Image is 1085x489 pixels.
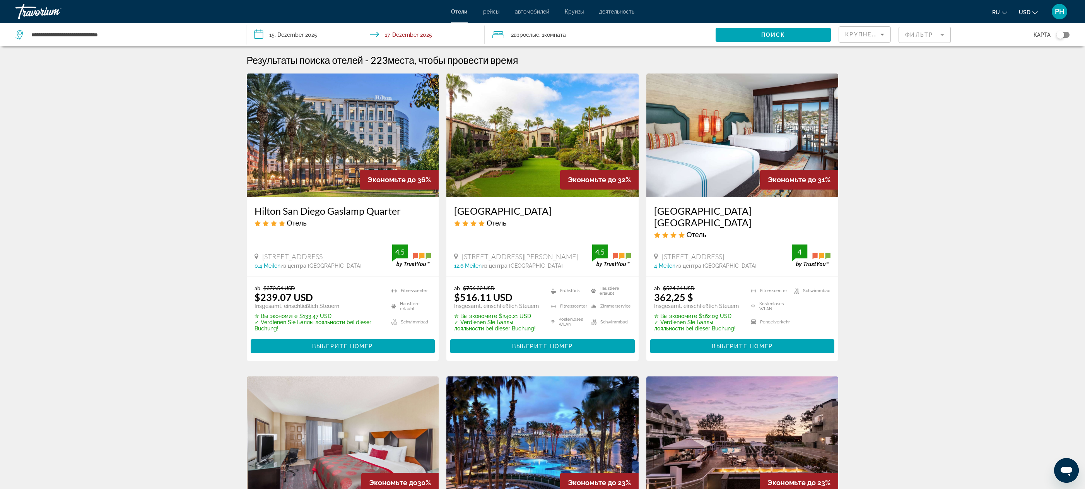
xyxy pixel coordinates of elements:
span: Экономьте до 36 [367,176,425,184]
a: Hilton San Diego Gaslamp Quarter [255,205,431,217]
ins: $516.11 USD [454,291,513,303]
span: ✮ Вы экономите [454,313,497,319]
div: 4.5 [392,247,408,256]
ins: $239.07 USD [255,291,313,303]
span: ab [454,285,460,291]
span: [STREET_ADDRESS] [262,252,325,261]
span: ✮ Вы экономите [255,313,297,319]
span: 12.6 Meilen [454,263,482,269]
div: % [760,170,838,190]
span: Отель [487,219,506,227]
h1: Результаты поиска отелей [247,54,363,66]
p: ✓ Verdienen Sie Баллы лояльности bei dieser Buchung! [654,319,742,332]
span: ab [255,285,260,291]
span: Экономьте до 23 [767,479,825,487]
font: Schwimmbad [803,288,830,293]
font: 2 [511,32,514,38]
button: Währung ändern [1019,7,1038,18]
span: Отель [687,230,706,239]
font: Schwimmbad [401,320,428,325]
font: Pendelverkehr [760,320,790,325]
a: Выберите номер [450,341,635,350]
p: Insgesamt, einschließlich Steuern [654,303,742,309]
span: из центра [GEOGRAPHIC_DATA] [675,263,757,269]
span: Комната [544,32,566,38]
a: [GEOGRAPHIC_DATA] [GEOGRAPHIC_DATA] [654,205,831,228]
a: Круизы [565,9,584,15]
a: Travorium [15,2,93,22]
span: Экономьте до 31 [768,176,825,184]
font: Fitnesscenter [560,304,587,309]
span: ru [992,9,1000,15]
span: [STREET_ADDRESS][PERSON_NAME] [462,252,578,261]
font: Schwimmbad [600,320,628,325]
span: ✮ Вы экономите [654,313,697,319]
a: рейсы [483,9,499,15]
div: 4 Sterne Hotel [454,219,631,227]
span: Отели [451,9,468,15]
p: ✓ Verdienen Sie Баллы лояльности bei dieser Buchung! [255,319,382,332]
h2: 223 [371,54,518,66]
div: 4 Sterne Hotel [255,219,431,227]
span: Экономьте до [369,479,417,487]
div: % [560,170,639,190]
font: $133.47 USD [299,313,331,319]
span: из центра [GEOGRAPHIC_DATA] [482,263,563,269]
font: Zimmerservice [600,304,631,309]
font: Kostenloses WLAN [759,301,790,311]
del: $756.32 USD [463,285,495,291]
img: Bild des Hotels [446,74,639,197]
span: Взрослые [514,32,539,38]
span: 4 Meilen [654,263,675,269]
img: trustyou-badge.svg [592,244,631,267]
button: Выберите номер [251,339,435,353]
span: Отель [287,219,307,227]
a: [GEOGRAPHIC_DATA] [454,205,631,217]
span: Экономьте до 32 [568,176,625,184]
font: Fitnesscenter [401,288,428,293]
img: Bild des Hotels [646,74,839,197]
span: [STREET_ADDRESS] [662,252,724,261]
p: Insgesamt, einschließlich Steuern [255,303,382,309]
span: Поиск [761,32,786,38]
img: trustyou-badge.svg [392,244,431,267]
font: Haustiere erlaubt [400,301,431,311]
a: Выберите номер [251,341,435,350]
button: Benutzermenü [1049,3,1070,20]
img: Bild des Hotels [247,74,439,197]
span: Выберите номер [512,343,573,349]
span: ab [654,285,660,291]
del: $372.54 USD [263,285,295,291]
button: Filter [899,26,951,43]
div: 4.5 [592,247,608,256]
div: 4 Sterne Hotel [654,230,831,239]
span: деятельность [599,9,634,15]
span: Крупнейшие сбережения [845,31,939,38]
font: $162.09 USD [699,313,731,319]
a: Выберите номер [650,341,835,350]
iframe: Schaltfläche zum Öffnen des Messaging-Fensters [1054,458,1079,483]
span: карта [1034,29,1051,40]
a: автомобилей [515,9,549,15]
del: $524.34 USD [663,285,695,291]
div: 4 [792,247,807,256]
font: Haustiere erlaubt [600,286,631,296]
span: Выберите номер [712,343,772,349]
span: Экономьте до 23 [568,479,625,487]
span: места, чтобы провести время [388,54,518,66]
span: Выберите номер [312,343,373,349]
mat-select: Sortieren nach [845,30,884,39]
font: Kostenloses WLAN [559,317,587,327]
img: trustyou-badge.svg [792,244,830,267]
div: % [360,170,439,190]
ins: 362,25 $ [654,291,693,303]
button: Reisende: 2 Erwachsene, 0 Kinder [485,23,716,46]
button: Выберите номер [650,339,835,353]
